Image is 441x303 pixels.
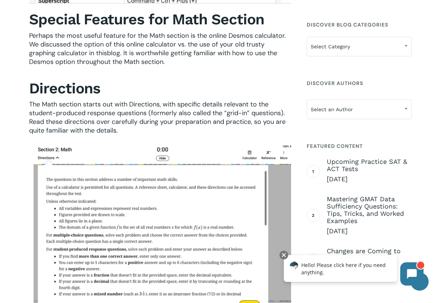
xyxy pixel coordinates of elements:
span: Mastering GMAT Data Sufficiency Questions: Tips, Tricks, and Worked Examples [327,195,412,225]
a: blog [107,49,120,57]
b: Directions [29,80,100,97]
span: Select an Author [307,100,412,119]
span: [DATE] [327,175,412,183]
span: [DATE] [327,227,412,235]
span: Select an Author [307,102,412,117]
span: Changes are Coming to the ACT in [DATE] [327,247,412,262]
a: Mastering GMAT Data Sufficiency Questions: Tips, Tricks, and Worked Examples [DATE] [327,195,412,235]
a: Changes are Coming to the ACT in [DATE] [DATE] [327,247,412,273]
span: Select Category [307,39,412,54]
span: Select Category [307,37,412,56]
h4: Featured Content [307,140,412,153]
span: Upcoming Practice SAT & ACT Tests [327,158,412,173]
span: Perhaps the most useful feature for the Math section is the online Desmos calculator. We discusse... [29,31,286,57]
iframe: Chatbot [276,249,431,293]
a: Upcoming Practice SAT & ACT Tests [DATE] [327,158,412,183]
h4: Discover Blog Categories [307,18,412,31]
span: . It is worthwhile getting familiar with how to use the Desmos option throughout the Math section. [29,49,277,66]
h4: Discover Authors [307,77,412,90]
span: The Math section starts out with Directions, with specific details relevant to the student-produc... [29,100,286,135]
b: Special Features for Math Section [29,11,264,28]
